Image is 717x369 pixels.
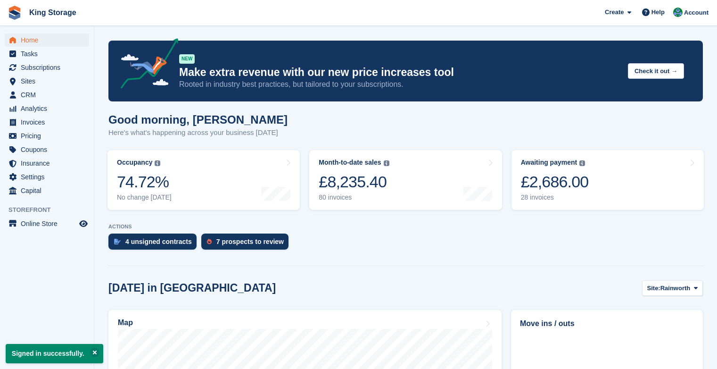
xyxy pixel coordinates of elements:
[384,160,389,166] img: icon-info-grey-7440780725fd019a000dd9b08b2336e03edf1995a4989e88bcd33f0948082b44.svg
[647,284,660,293] span: Site:
[5,157,89,170] a: menu
[207,239,212,244] img: prospect-51fa495bee0391a8d652442698ab0144808aea92771e9ea1ae160a38d050c398.svg
[21,170,77,184] span: Settings
[5,61,89,74] a: menu
[21,34,77,47] span: Home
[21,61,77,74] span: Subscriptions
[511,150,704,210] a: Awaiting payment £2,686.00 28 invoices
[21,116,77,129] span: Invoices
[5,75,89,88] a: menu
[201,234,293,254] a: 7 prospects to review
[21,102,77,115] span: Analytics
[309,150,502,210] a: Month-to-date sales £8,235.40 80 invoices
[5,102,89,115] a: menu
[673,8,683,17] img: John King
[21,88,77,101] span: CRM
[521,193,589,201] div: 28 invoices
[319,159,381,167] div: Month-to-date sales
[216,238,284,245] div: 7 prospects to review
[521,159,577,167] div: Awaiting payment
[21,129,77,143] span: Pricing
[651,8,665,17] span: Help
[5,34,89,47] a: menu
[108,127,288,138] p: Here's what's happening across your business [DATE]
[605,8,624,17] span: Create
[78,218,89,229] a: Preview store
[319,193,389,201] div: 80 invoices
[118,319,133,327] h2: Map
[628,63,684,79] button: Check it out →
[117,193,172,201] div: No change [DATE]
[108,234,201,254] a: 4 unsigned contracts
[114,239,121,244] img: contract_signature_icon-13c848040528278c33f63329250d36e43548de30e8caae1d1a13099fd9432cc5.svg
[108,224,703,230] p: ACTIONS
[21,143,77,156] span: Coupons
[5,184,89,197] a: menu
[117,159,152,167] div: Occupancy
[179,66,620,79] p: Make extra revenue with our new price increases tool
[5,143,89,156] a: menu
[125,238,192,245] div: 4 unsigned contracts
[5,217,89,230] a: menu
[8,205,94,215] span: Storefront
[660,284,691,293] span: Rainworth
[5,170,89,184] a: menu
[21,217,77,230] span: Online Store
[21,47,77,60] span: Tasks
[521,172,589,192] div: £2,686.00
[520,318,694,329] h2: Move ins / outs
[179,54,195,64] div: NEW
[642,280,703,296] button: Site: Rainworth
[579,160,585,166] img: icon-info-grey-7440780725fd019a000dd9b08b2336e03edf1995a4989e88bcd33f0948082b44.svg
[5,129,89,143] a: menu
[5,47,89,60] a: menu
[179,79,620,90] p: Rooted in industry best practices, but tailored to your subscriptions.
[6,344,103,363] p: Signed in successfully.
[8,6,22,20] img: stora-icon-8386f47178a22dfd0bd8f6a31ec36ba5ce8667c1dd55bd0f319d3a0aa187defe.svg
[21,184,77,197] span: Capital
[684,8,709,17] span: Account
[25,5,80,20] a: King Storage
[108,282,276,294] h2: [DATE] in [GEOGRAPHIC_DATA]
[113,38,179,92] img: price-adjustments-announcement-icon-8257ccfd72463d97f412b2fc003d46551f7dbcb40ab6d574587a9cd5c0d94...
[319,172,389,192] div: £8,235.40
[108,113,288,126] h1: Good morning, [PERSON_NAME]
[107,150,300,210] a: Occupancy 74.72% No change [DATE]
[5,116,89,129] a: menu
[155,160,160,166] img: icon-info-grey-7440780725fd019a000dd9b08b2336e03edf1995a4989e88bcd33f0948082b44.svg
[117,172,172,192] div: 74.72%
[21,75,77,88] span: Sites
[21,157,77,170] span: Insurance
[5,88,89,101] a: menu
